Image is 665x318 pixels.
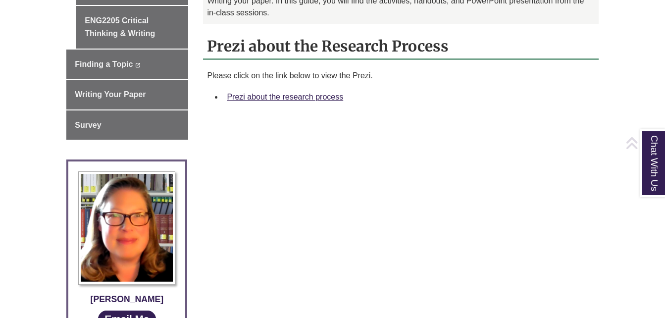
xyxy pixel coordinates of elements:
a: Back to Top [625,136,663,150]
div: [PERSON_NAME] [76,292,178,306]
a: Prezi about the research process [227,93,343,101]
span: Finding a Topic [75,60,133,68]
a: Writing Your Paper [66,80,188,109]
a: ENG2205 Critical Thinking & Writing [76,6,188,48]
p: Please click on the link below to view the Prezi. [207,70,594,82]
span: Writing Your Paper [75,90,146,99]
a: Survey [66,110,188,140]
i: This link opens in a new window [135,63,141,67]
img: Profile Photo [78,171,175,284]
a: Profile Photo [PERSON_NAME] [76,171,178,306]
a: Finding a Topic [66,50,188,79]
h2: Prezi about the Research Process [203,34,598,60]
span: Survey [75,121,101,129]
